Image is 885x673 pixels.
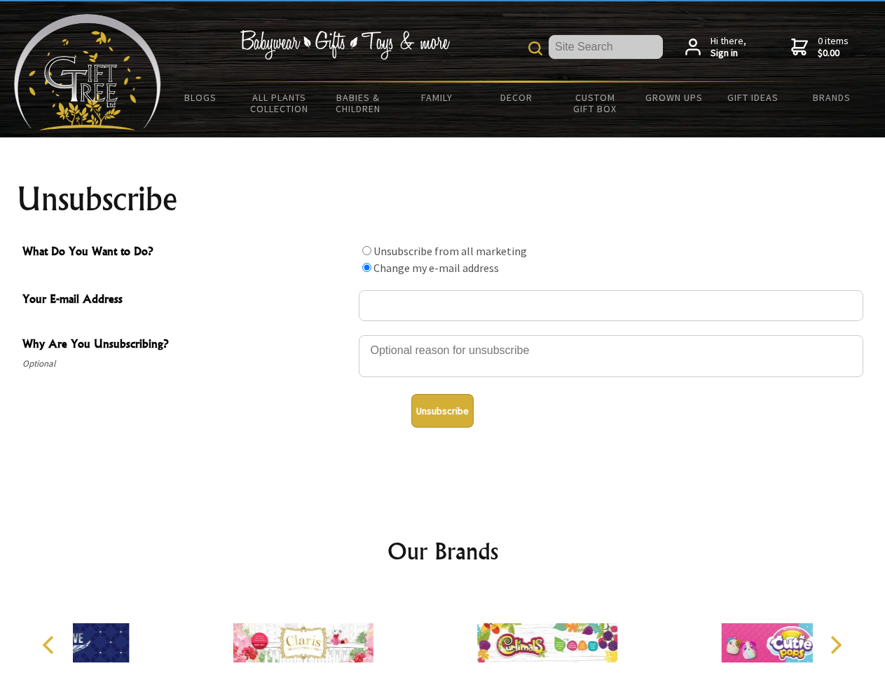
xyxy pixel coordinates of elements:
[549,35,663,59] input: Site Search
[818,34,849,60] span: 0 items
[373,244,527,258] label: Unsubscribe from all marketing
[14,14,161,130] img: Babyware - Gifts - Toys and more...
[35,630,66,660] button: Previous
[791,35,849,60] a: 0 items$0.00
[161,83,240,112] a: BLOGS
[711,35,746,60] span: Hi there,
[28,534,858,568] h2: Our Brands
[711,47,746,60] strong: Sign in
[818,47,849,60] strong: $0.00
[528,41,542,55] img: product search
[17,182,869,216] h1: Unsubscribe
[362,246,371,255] input: What Do You Want to Do?
[820,630,851,660] button: Next
[22,290,352,311] span: Your E-mail Address
[22,335,352,355] span: Why Are You Unsubscribing?
[22,355,352,372] span: Optional
[359,290,863,321] input: Your E-mail Address
[411,394,474,428] button: Unsubscribe
[476,83,556,112] a: Decor
[362,263,371,272] input: What Do You Want to Do?
[22,243,352,263] span: What Do You Want to Do?
[634,83,713,112] a: Grown Ups
[556,83,635,123] a: Custom Gift Box
[240,83,320,123] a: All Plants Collection
[713,83,793,112] a: Gift Ideas
[359,335,863,377] textarea: Why Are You Unsubscribing?
[373,261,499,275] label: Change my e-mail address
[319,83,398,123] a: Babies & Children
[793,83,872,112] a: Brands
[240,30,450,60] img: Babywear - Gifts - Toys & more
[398,83,477,112] a: Family
[685,35,746,60] a: Hi there,Sign in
